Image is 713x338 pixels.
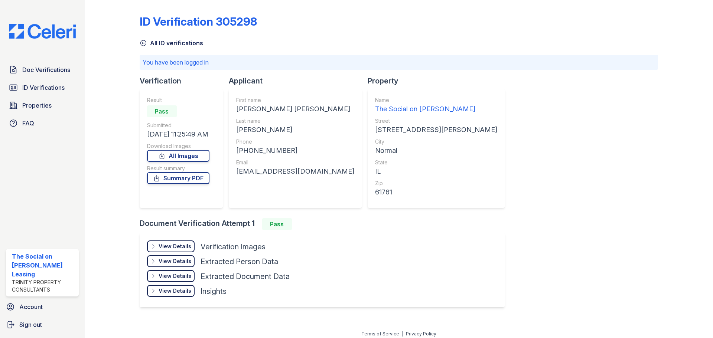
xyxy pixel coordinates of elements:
span: Doc Verifications [22,65,70,74]
div: Email [236,159,354,166]
div: [EMAIL_ADDRESS][DOMAIN_NAME] [236,166,354,177]
div: Normal [375,145,497,156]
a: FAQ [6,116,79,131]
a: Sign out [3,317,82,332]
div: Result [147,96,209,104]
a: Name The Social on [PERSON_NAME] [375,96,497,114]
div: Trinity Property Consultants [12,279,76,293]
a: Account [3,299,82,314]
div: [PERSON_NAME] [236,125,354,135]
div: View Details [159,272,191,280]
a: Privacy Policy [406,331,436,337]
div: ID Verification 305298 [140,15,257,28]
div: View Details [159,287,191,295]
div: Download Images [147,142,209,150]
div: City [375,138,497,145]
a: All Images [147,150,209,162]
div: IL [375,166,497,177]
div: | [402,331,403,337]
p: You have been logged in [143,58,655,67]
div: Property [368,76,511,86]
a: All ID verifications [140,39,203,47]
div: Extracted Document Data [201,271,290,282]
div: Result summary [147,165,209,172]
div: Verification [140,76,229,86]
div: Zip [375,180,497,187]
div: [DATE] 11:25:49 AM [147,129,209,140]
div: Insights [201,286,227,296]
div: View Details [159,243,191,250]
div: Street [375,117,497,125]
div: Phone [236,138,354,145]
a: Summary PDF [147,172,209,184]
div: Name [375,96,497,104]
div: Submitted [147,122,209,129]
span: Account [19,302,43,311]
a: Doc Verifications [6,62,79,77]
div: Applicant [229,76,368,86]
div: View Details [159,257,191,265]
div: Document Verification Attempt 1 [140,218,511,230]
div: State [375,159,497,166]
div: [STREET_ADDRESS][PERSON_NAME] [375,125,497,135]
div: The Social on [PERSON_NAME] [375,104,497,114]
div: [PHONE_NUMBER] [236,145,354,156]
div: 61761 [375,187,497,197]
a: ID Verifications [6,80,79,95]
span: FAQ [22,119,34,128]
div: First name [236,96,354,104]
div: The Social on [PERSON_NAME] Leasing [12,252,76,279]
span: Properties [22,101,52,110]
img: CE_Logo_Blue-a8612792a0a2168367f1c8372b55b34899dd931a85d93a1a3d3e32e68fde9ad4.png [3,24,82,39]
a: Terms of Service [361,331,399,337]
div: Last name [236,117,354,125]
a: Properties [6,98,79,113]
div: [PERSON_NAME] [PERSON_NAME] [236,104,354,114]
div: Pass [262,218,292,230]
div: Pass [147,105,177,117]
div: Verification Images [201,242,266,252]
div: Extracted Person Data [201,256,278,267]
span: Sign out [19,320,42,329]
span: ID Verifications [22,83,65,92]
